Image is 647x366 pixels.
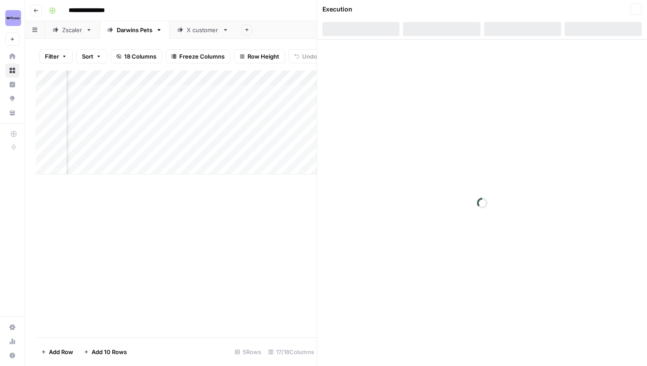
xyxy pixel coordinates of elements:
[5,334,19,348] a: Usage
[5,348,19,362] button: Help + Support
[302,52,317,61] span: Undo
[78,345,132,359] button: Add 10 Rows
[124,52,156,61] span: 18 Columns
[5,92,19,106] a: Opportunities
[5,49,19,63] a: Home
[92,348,127,356] span: Add 10 Rows
[111,49,162,63] button: 18 Columns
[45,21,100,39] a: Zscaler
[5,7,19,29] button: Workspace: Power Digital
[5,63,19,78] a: Browse
[49,348,73,356] span: Add Row
[179,52,225,61] span: Freeze Columns
[231,345,265,359] div: 5 Rows
[5,78,19,92] a: Insights
[248,52,279,61] span: Row Height
[82,52,93,61] span: Sort
[322,5,352,14] div: Execution
[5,106,19,120] a: Your Data
[265,345,318,359] div: 17/18 Columns
[166,49,230,63] button: Freeze Columns
[36,345,78,359] button: Add Row
[234,49,285,63] button: Row Height
[45,52,59,61] span: Filter
[170,21,236,39] a: X customer
[5,320,19,334] a: Settings
[5,10,21,26] img: Power Digital Logo
[117,26,152,34] div: Darwins Pets
[76,49,107,63] button: Sort
[187,26,219,34] div: X customer
[288,49,323,63] button: Undo
[100,21,170,39] a: Darwins Pets
[39,49,73,63] button: Filter
[62,26,82,34] div: Zscaler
